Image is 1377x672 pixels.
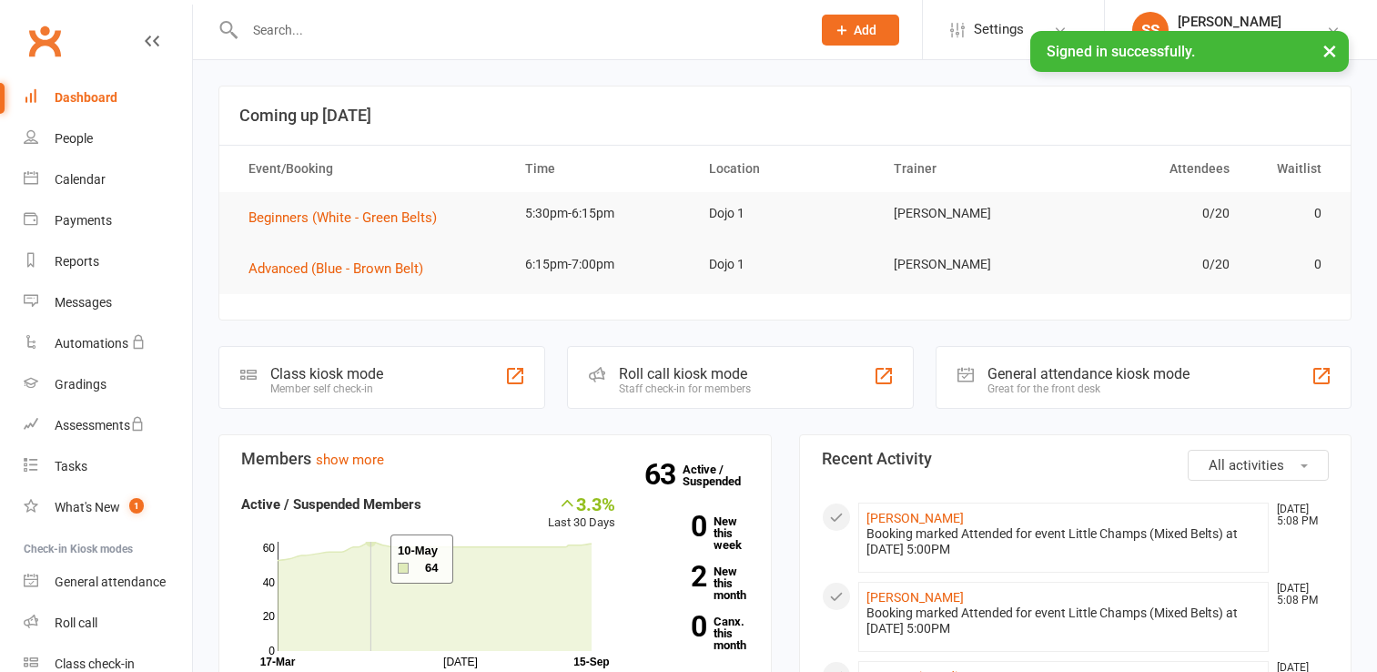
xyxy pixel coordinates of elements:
h3: Coming up [DATE] [239,107,1331,125]
a: Automations [24,323,192,364]
div: Booking marked Attended for event Little Champs (Mixed Belts) at [DATE] 5:00PM [866,606,1261,636]
div: General attendance kiosk mode [987,365,1190,382]
a: 0New this week [643,515,749,551]
button: All activities [1188,450,1329,481]
a: Dashboard [24,77,192,118]
div: Staff check-in for members [619,382,751,395]
td: 5:30pm-6:15pm [509,192,694,235]
div: What's New [55,500,120,514]
a: Messages [24,282,192,323]
th: Event/Booking [232,146,509,192]
strong: Active / Suspended Members [241,496,421,513]
div: Roll call kiosk mode [619,365,751,382]
div: Calendar [55,172,106,187]
div: Class check-in [55,657,135,671]
td: 0/20 [1061,192,1246,235]
td: [PERSON_NAME] [877,243,1062,286]
span: Signed in successfully. [1047,43,1195,60]
th: Trainer [877,146,1062,192]
div: Member self check-in [270,382,383,395]
div: Great for the front desk [987,382,1190,395]
a: Tasks [24,446,192,487]
td: Dojo 1 [693,243,877,286]
button: Beginners (White - Green Belts) [248,207,450,229]
th: Attendees [1061,146,1246,192]
div: Booking marked Attended for event Little Champs (Mixed Belts) at [DATE] 5:00PM [866,526,1261,557]
span: Advanced (Blue - Brown Belt) [248,260,423,277]
h3: Recent Activity [822,450,1330,468]
button: × [1313,31,1346,70]
time: [DATE] 5:08 PM [1268,504,1328,527]
a: Clubworx [22,18,67,64]
button: Advanced (Blue - Brown Belt) [248,258,436,280]
div: Messages [55,295,112,310]
strong: 0 [643,513,706,540]
td: Dojo 1 [693,192,877,235]
strong: 0 [643,613,706,640]
div: People [55,131,93,146]
span: Add [854,23,876,37]
div: General attendance [55,575,166,589]
th: Waitlist [1246,146,1338,192]
a: What's New1 [24,487,192,528]
div: [PERSON_NAME] [1178,14,1296,30]
div: Payments [55,213,112,228]
td: 0 [1246,192,1338,235]
td: [PERSON_NAME] [877,192,1062,235]
td: 0 [1246,243,1338,286]
div: Wellness Martial Arts [1178,30,1296,46]
a: Calendar [24,159,192,200]
a: show more [316,452,384,468]
strong: 2 [643,563,706,590]
span: Beginners (White - Green Belts) [248,209,437,226]
a: [PERSON_NAME] [866,511,964,525]
a: Payments [24,200,192,241]
span: Settings [974,9,1024,50]
h3: Members [241,450,749,468]
a: Roll call [24,603,192,644]
div: Class kiosk mode [270,365,383,382]
strong: 63 [644,461,683,488]
th: Time [509,146,694,192]
a: [PERSON_NAME] [866,590,964,605]
div: Gradings [55,377,106,392]
th: Location [693,146,877,192]
div: Tasks [55,459,87,473]
div: Automations [55,336,128,351]
time: [DATE] 5:08 PM [1268,583,1328,606]
div: Reports [55,254,99,269]
a: 2New this month [643,565,749,601]
a: Reports [24,241,192,282]
td: 0/20 [1061,243,1246,286]
a: Assessments [24,405,192,446]
input: Search... [239,17,798,43]
button: Add [822,15,899,46]
span: All activities [1209,457,1284,473]
a: Gradings [24,364,192,405]
a: General attendance kiosk mode [24,562,192,603]
div: 3.3% [548,494,615,514]
a: 63Active / Suspended [683,450,763,501]
div: Dashboard [55,90,117,105]
a: 0Canx. this month [643,616,749,651]
td: 6:15pm-7:00pm [509,243,694,286]
div: Roll call [55,616,97,630]
a: People [24,118,192,159]
div: Last 30 Days [548,494,615,533]
div: SS [1132,12,1169,48]
span: 1 [129,498,144,514]
div: Assessments [55,418,145,433]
